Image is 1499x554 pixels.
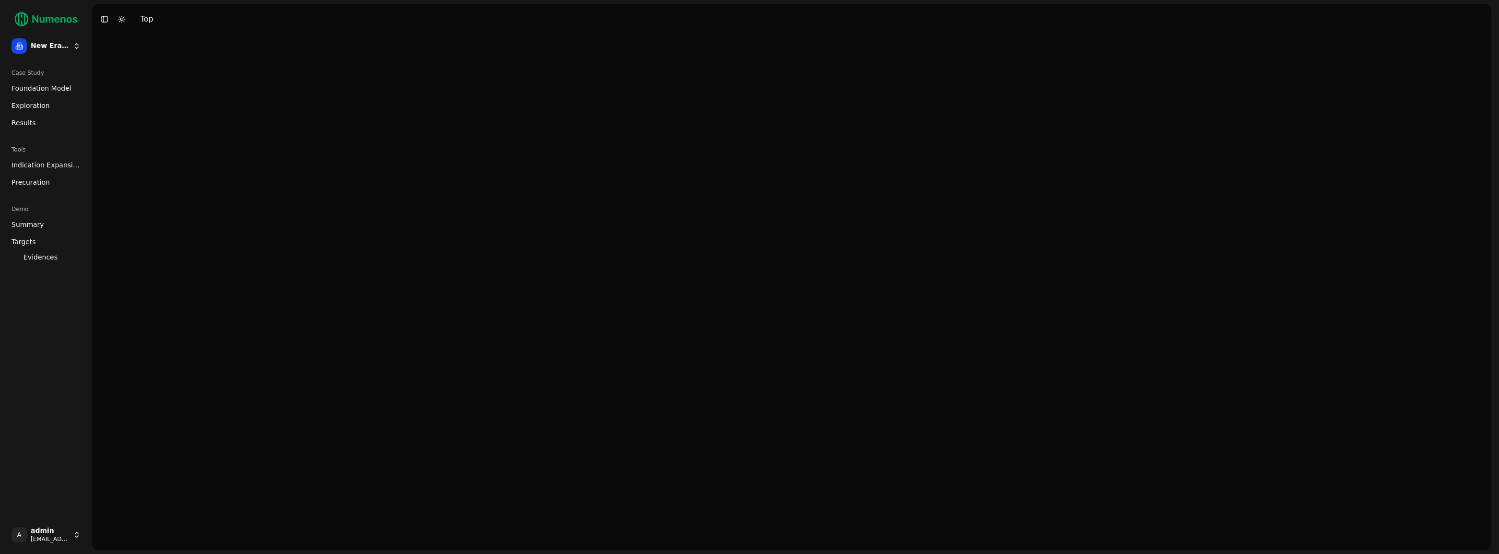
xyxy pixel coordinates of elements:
div: Tools [8,142,84,157]
a: Foundation Model [8,81,84,96]
span: Targets [12,237,36,247]
span: admin [31,527,69,535]
a: Results [8,115,84,130]
a: Indication Expansion [8,157,84,173]
a: Evidences [20,250,73,264]
span: Results [12,118,36,128]
span: Exploration [12,101,50,110]
button: New Era Therapeutics [8,35,84,58]
span: New Era Therapeutics [31,42,69,50]
div: Top [140,13,153,25]
a: Summary [8,217,84,232]
span: Precuration [12,177,50,187]
div: Demo [8,201,84,217]
img: Numenos [8,8,84,31]
div: Case Study [8,65,84,81]
button: Toggle Sidebar [98,12,111,26]
a: Exploration [8,98,84,113]
button: Toggle Dark Mode [115,12,128,26]
a: Precuration [8,175,84,190]
button: Aadmin[EMAIL_ADDRESS] [8,523,84,546]
a: Targets [8,234,84,249]
span: Foundation Model [12,83,71,93]
span: Evidences [23,252,58,262]
span: Indication Expansion [12,160,81,170]
span: A [12,527,27,542]
span: [EMAIL_ADDRESS] [31,535,69,543]
span: Summary [12,220,44,229]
